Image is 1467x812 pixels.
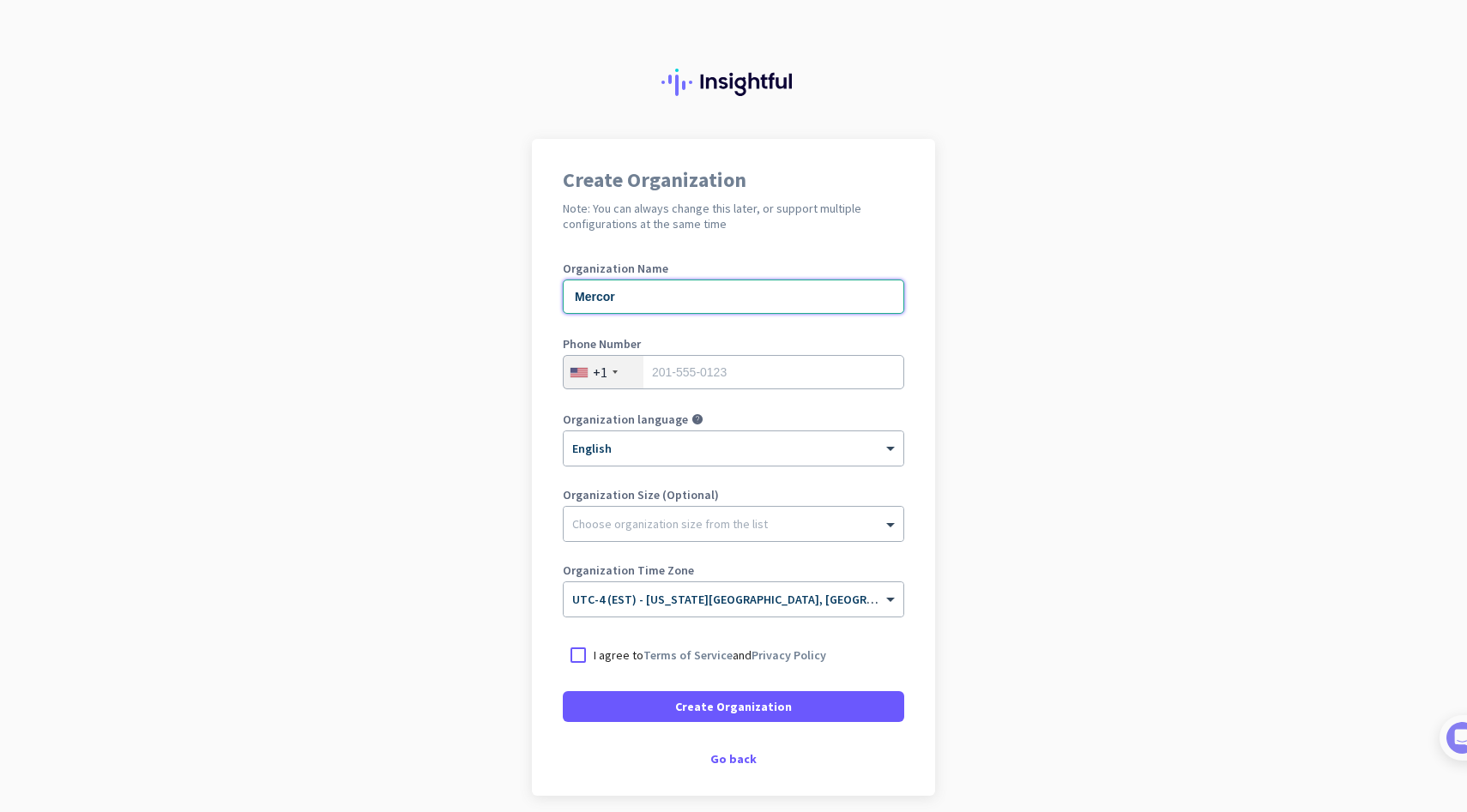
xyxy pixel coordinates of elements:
[752,647,826,663] a: Privacy Policy
[563,413,688,425] label: Organization language
[563,564,904,576] label: Organization Time Zone
[563,753,904,765] div: Go back
[563,338,904,350] label: Phone Number
[643,647,733,663] a: Terms of Service
[563,280,904,314] input: What is the name of your organization?
[563,262,904,274] label: Organization Name
[661,69,806,96] img: Insightful
[675,698,792,715] span: Create Organization
[563,170,904,190] h1: Create Organization
[563,355,904,389] input: 201-555-0123
[563,201,904,232] h2: Note: You can always change this later, or support multiple configurations at the same time
[691,413,703,425] i: help
[563,489,904,501] label: Organization Size (Optional)
[594,647,826,664] p: I agree to and
[563,691,904,722] button: Create Organization
[593,364,607,381] div: +1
